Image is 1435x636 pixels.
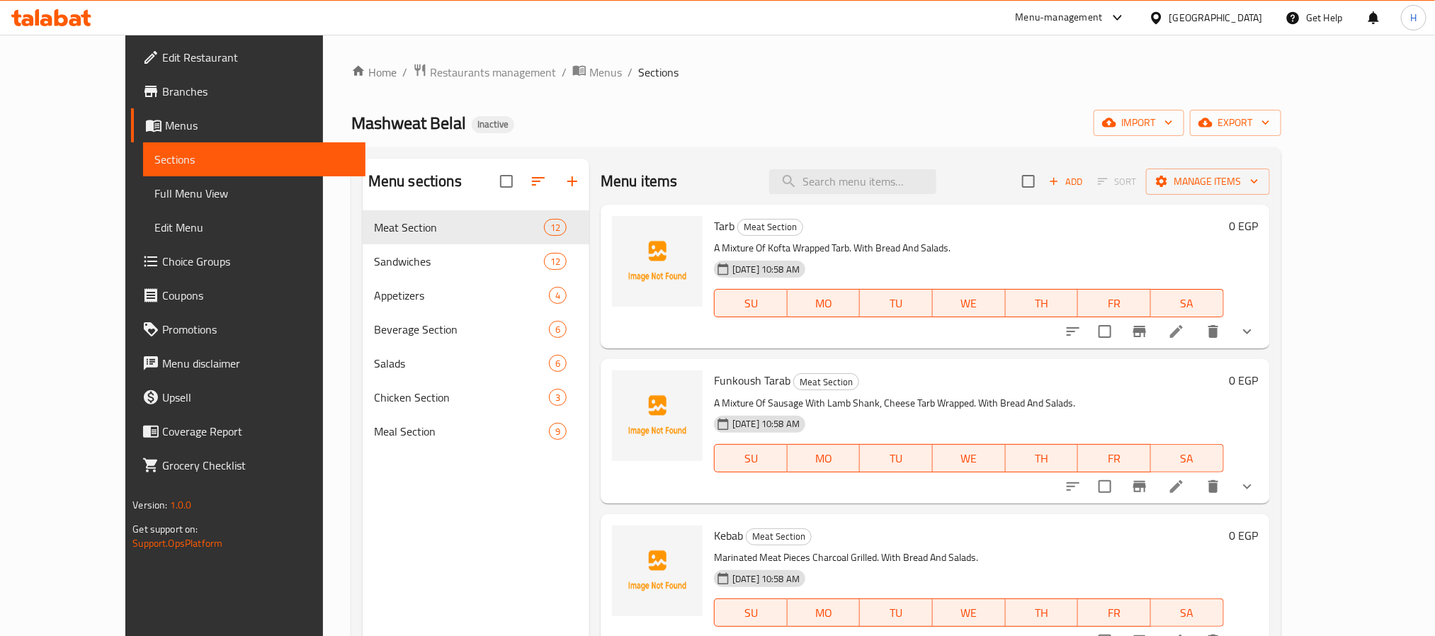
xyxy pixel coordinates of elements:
span: SA [1157,293,1218,314]
button: SA [1151,598,1224,627]
h6: 0 EGP [1230,216,1259,236]
span: Tarb [714,215,734,237]
a: Upsell [131,380,365,414]
span: FR [1084,448,1145,469]
span: WE [938,603,1000,623]
div: items [549,389,567,406]
span: Chicken Section [374,389,549,406]
button: Add [1043,171,1089,193]
span: TU [866,293,927,314]
img: Funkoush Tarab [612,370,703,461]
nav: Menu sections [363,205,589,454]
div: items [549,355,567,372]
span: Meal Section [374,423,549,440]
span: Inactive [472,118,514,130]
span: SU [720,293,782,314]
div: Meat Section [746,528,812,545]
button: import [1094,110,1184,136]
button: WE [933,289,1006,317]
button: SU [714,444,788,472]
span: Meat Section [374,219,544,236]
span: Meat Section [738,219,802,235]
a: Edit menu item [1168,323,1185,340]
span: Sections [154,151,353,168]
svg: Show Choices [1239,478,1256,495]
span: Version: [132,496,167,514]
div: Meal Section9 [363,414,589,448]
div: items [549,423,567,440]
a: Full Menu View [143,176,365,210]
button: show more [1230,470,1264,504]
span: Meat Section [794,374,858,390]
span: Promotions [162,321,353,338]
div: [GEOGRAPHIC_DATA] [1169,10,1263,25]
span: MO [793,603,855,623]
span: 12 [545,255,566,268]
a: Home [351,64,397,81]
button: WE [933,444,1006,472]
span: [DATE] 10:58 AM [727,417,805,431]
span: Select section first [1089,171,1146,193]
span: Grocery Checklist [162,457,353,474]
span: Menus [589,64,622,81]
span: Upsell [162,389,353,406]
span: Funkoush Tarab [714,370,790,391]
span: 1.0.0 [170,496,192,514]
span: TH [1011,448,1073,469]
a: Support.OpsPlatform [132,534,222,552]
button: MO [788,444,861,472]
span: Coverage Report [162,423,353,440]
button: SA [1151,444,1224,472]
div: items [544,219,567,236]
button: sort-choices [1056,314,1090,348]
span: Sandwiches [374,253,544,270]
li: / [628,64,633,81]
span: 6 [550,323,566,336]
span: FR [1084,293,1145,314]
span: SA [1157,448,1218,469]
a: Sections [143,142,365,176]
button: export [1190,110,1281,136]
span: Branches [162,83,353,100]
span: SU [720,448,782,469]
span: Add [1047,174,1085,190]
span: 4 [550,289,566,302]
button: Add section [555,164,589,198]
h2: Menu sections [368,171,462,192]
span: 12 [545,221,566,234]
span: [DATE] 10:58 AM [727,572,805,586]
a: Menus [572,63,622,81]
div: items [549,287,567,304]
span: MO [793,448,855,469]
span: [DATE] 10:58 AM [727,263,805,276]
span: Edit Menu [154,219,353,236]
span: Select section [1014,166,1043,196]
span: SU [720,603,782,623]
button: delete [1196,314,1230,348]
span: Get support on: [132,520,198,538]
div: Inactive [472,116,514,133]
p: Marinated Meat Pieces Charcoal Grilled. With Bread And Salads. [714,549,1224,567]
div: Beverage Section6 [363,312,589,346]
span: Coupons [162,287,353,304]
a: Restaurants management [413,63,556,81]
h2: Menu items [601,171,678,192]
div: Chicken Section3 [363,380,589,414]
span: FR [1084,603,1145,623]
button: show more [1230,314,1264,348]
span: SA [1157,603,1218,623]
span: Edit Restaurant [162,49,353,66]
span: Meat Section [747,528,811,545]
span: export [1201,114,1270,132]
a: Promotions [131,312,365,346]
button: SU [714,289,788,317]
span: Menu disclaimer [162,355,353,372]
div: items [549,321,567,338]
button: TH [1006,444,1079,472]
a: Choice Groups [131,244,365,278]
a: Branches [131,74,365,108]
button: TU [860,598,933,627]
button: delete [1196,470,1230,504]
span: WE [938,293,1000,314]
span: Add item [1043,171,1089,193]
